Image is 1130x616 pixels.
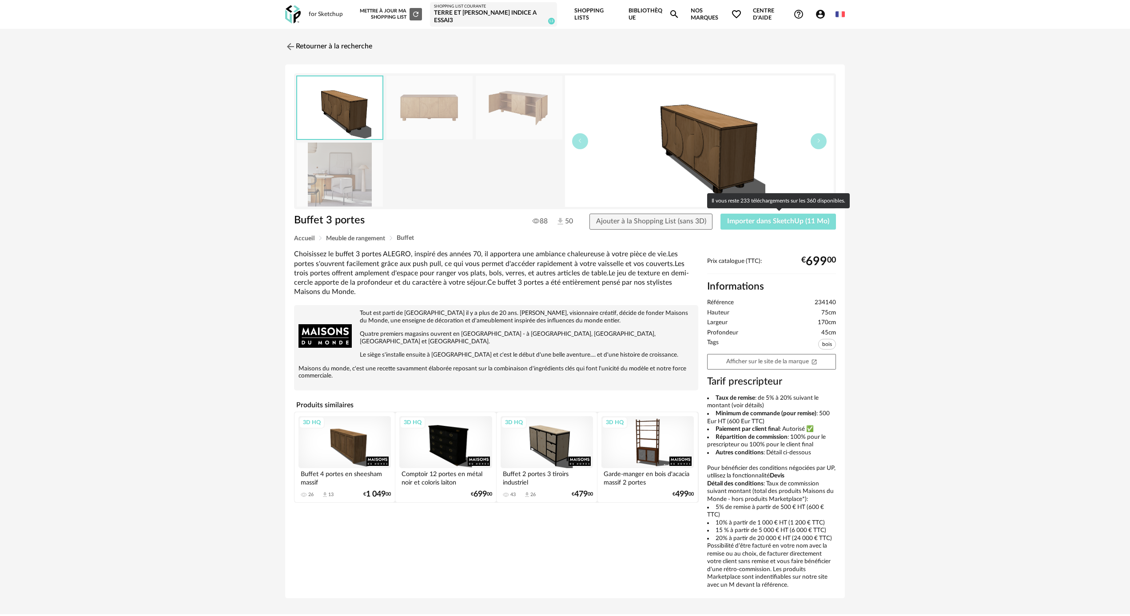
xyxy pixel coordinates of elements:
div: 13 [328,492,334,498]
div: Prix catalogue (TTC): [707,258,836,274]
span: Help Circle Outline icon [793,9,804,20]
span: Meuble de rangement [326,235,385,242]
a: Retourner à la recherche [285,37,372,56]
span: 75cm [821,309,836,317]
li: 5% de remise à partir de 500 € HT (600 € TTC) [707,504,836,519]
img: brand logo [298,310,352,363]
span: Référence [707,299,734,307]
img: buffet-3-portes-1000-16-30-234140_1.jpg [386,76,473,139]
p: Tout est parti de [GEOGRAPHIC_DATA] il y a plus de 20 ans. [PERSON_NAME], visionnaire créatif, dé... [298,310,694,325]
img: buffet-3-portes-1000-16-30-234140_2.jpg [476,76,562,139]
span: Download icon [322,491,328,498]
div: € 00 [801,258,836,265]
h4: Produits similaires [294,398,698,412]
span: bois [818,339,836,350]
button: Ajouter à la Shopping List (sans 3D) [589,214,713,230]
a: 3D HQ Buffet 4 portes en sheesham massif 26 Download icon 13 €1 04900 [294,412,395,502]
b: Répartition de commission [716,434,788,440]
span: Heart Outline icon [731,9,742,20]
div: € 00 [363,491,391,497]
div: 26 [308,492,314,498]
span: Buffet [397,235,414,241]
a: 3D HQ Buffet 2 portes 3 tiroirs industriel 43 Download icon 26 €47900 [497,412,597,502]
span: Account Circle icon [815,9,826,20]
span: Largeur [707,319,728,327]
li: 10% à partir de 1 000 € HT (1 200 € TTC) [707,519,836,527]
img: thumbnail.png [565,76,834,207]
p: Maisons du monde, c'est une recette savamment élaborée reposant sur la combinaison d'ingrédients ... [298,365,694,380]
span: 50 [556,217,573,227]
span: 234140 [815,299,836,307]
div: Buffet 4 portes en sheesham massif [298,468,391,486]
h3: Tarif prescripteur [707,375,836,388]
div: Choisissez le buffet 3 portes ALEGRO, inspiré des années 70, il apportera une ambiance chaleureus... [294,250,698,297]
li: : de 5% à 20% suivant le montant (voir détails) [707,394,836,410]
li: : 500 Eur HT (600 Eur TTC) [707,410,836,425]
img: Téléchargements [556,217,565,226]
div: 3D HQ [400,417,426,428]
b: Autres conditions [716,449,764,456]
div: 3D HQ [299,417,325,428]
div: Buffet 2 portes 3 tiroirs industriel [501,468,593,486]
span: 479 [574,491,588,497]
span: Magnify icon [669,9,680,20]
span: Ajouter à la Shopping List (sans 3D) [596,218,706,225]
span: 699 [473,491,487,497]
span: 1 049 [366,491,386,497]
div: TERRE ET [PERSON_NAME] indice A essai3 [434,9,553,25]
div: Il vous reste 233 téléchargements sur les 360 disponibles. [707,193,850,208]
div: Breadcrumb [294,235,836,242]
li: : 100% pour le prescripteur ou 100% pour le client final [707,433,836,449]
a: 3D HQ Garde-manger en bois d'acacia massif 2 portes €49900 [597,412,698,502]
div: Mettre à jour ma Shopping List [358,8,422,20]
div: 3D HQ [602,417,628,428]
b: Devis [770,473,784,479]
div: Garde-manger en bois d'acacia massif 2 portes [601,468,694,486]
span: Tags [707,339,719,352]
img: fr [836,10,845,19]
li: : Autorisé ✅ [707,425,836,433]
div: € 00 [471,491,492,497]
p: Le siège s'installe ensuite à [GEOGRAPHIC_DATA] et c'est le début d'une belle aventure.... et d'u... [298,351,694,359]
span: 699 [806,258,827,265]
span: 499 [675,491,688,497]
img: buffet-3-portes-1000-16-30-234140_13.jpg [297,143,383,206]
img: svg+xml;base64,PHN2ZyB3aWR0aD0iMjQiIGhlaWdodD0iMjQiIHZpZXdCb3g9IjAgMCAyNCAyNCIgZmlsbD0ibm9uZSIgeG... [285,41,296,52]
span: Accueil [294,235,314,242]
p: Quatre premiers magasins ouvrent en [GEOGRAPHIC_DATA] - à [GEOGRAPHIC_DATA], [GEOGRAPHIC_DATA], [... [298,330,694,346]
span: Profondeur [707,329,738,337]
li: : Détail ci-dessous [707,449,836,457]
span: Importer dans SketchUp (11 Mo) [727,218,829,225]
a: Afficher sur le site de la marqueOpen In New icon [707,354,836,370]
div: Shopping List courante [434,4,553,9]
span: Open In New icon [811,358,817,364]
span: 170cm [818,319,836,327]
span: 88 [533,217,548,226]
span: Refresh icon [412,12,420,16]
span: Centre d'aideHelp Circle Outline icon [753,7,804,22]
div: 26 [530,492,536,498]
div: € 00 [672,491,694,497]
a: Shopping List courante TERRE ET [PERSON_NAME] indice A essai3 13 [434,4,553,25]
span: 45cm [821,329,836,337]
div: 43 [510,492,516,498]
img: thumbnail.png [297,76,382,139]
div: Pour bénéficier des conditions négociées par UP, utilisez la fonctionnalité : Taux de commission ... [707,394,836,589]
div: € 00 [572,491,593,497]
b: Détail des conditions [707,481,764,487]
img: OXP [285,5,301,24]
h1: Buffet 3 portes [294,214,515,227]
span: Account Circle icon [815,9,830,20]
b: Paiement par client final [716,426,780,432]
li: 20% à partir de 20 000 € HT (24 000 € TTC) Possibilité d’être facturé en votre nom avec la remise... [707,535,836,589]
h2: Informations [707,280,836,293]
div: for Sketchup [309,11,343,19]
span: Download icon [524,491,530,498]
span: 13 [548,18,555,24]
span: Hauteur [707,309,729,317]
a: 3D HQ Comptoir 12 portes en métal noir et coloris laiton €69900 [395,412,496,502]
b: Minimum de commande (pour remise) [716,410,816,417]
b: Taux de remise [716,395,755,401]
div: Comptoir 12 portes en métal noir et coloris laiton [399,468,492,486]
div: 3D HQ [501,417,527,428]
